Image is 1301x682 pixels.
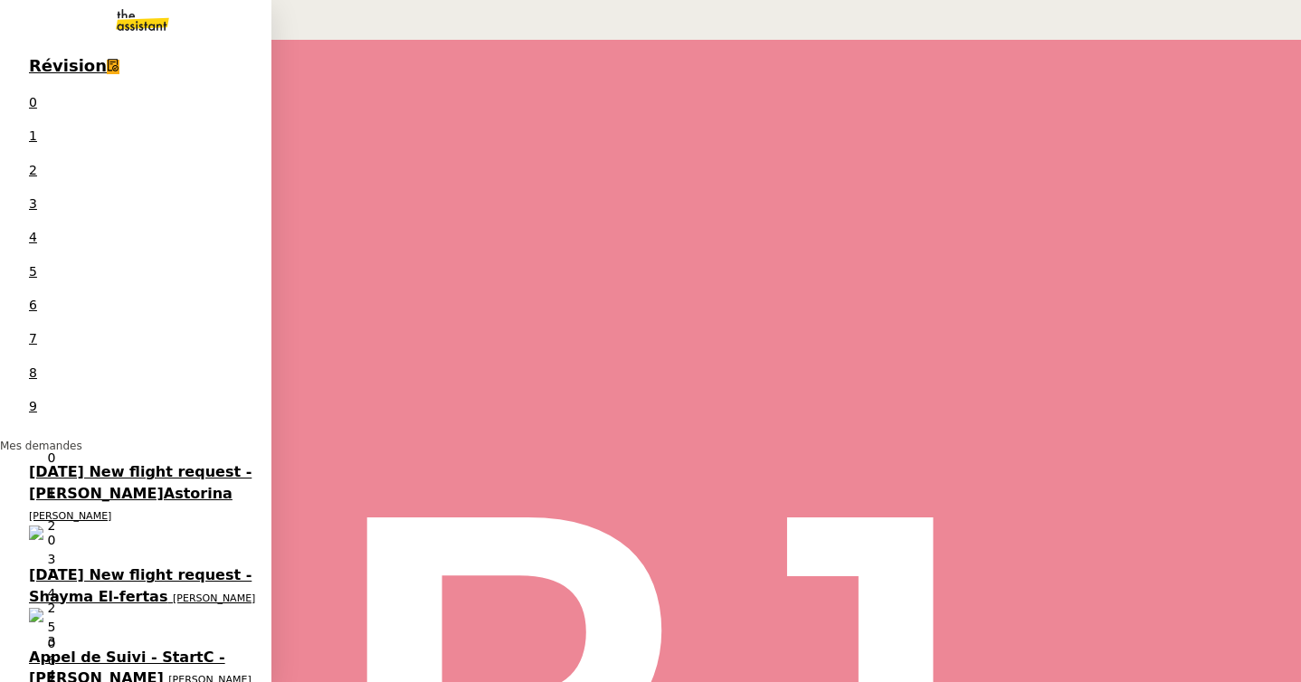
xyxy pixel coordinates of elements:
p: 0 [48,530,56,551]
p: 1 [29,126,257,147]
p: 0 [48,448,56,469]
img: users%2FC9SBsJ0duuaSgpQFj5LgoEX8n0o2%2Favatar%2Fec9d51b8-9413-4189-adfb-7be4d8c96a3c [29,608,54,622]
p: 2 [29,160,257,181]
span: [DATE] New flight request - [PERSON_NAME]Astorina [29,463,252,501]
p: 1 [48,564,56,584]
span: [PERSON_NAME] [173,592,255,604]
p: 1 [48,482,56,503]
span: [DATE] New flight request - Shayma El-fertas [29,566,252,604]
p: 7 [29,328,257,349]
span: Révision [29,56,107,75]
p: 9 [29,396,257,417]
p: 2 [48,516,56,536]
img: users%2FC9SBsJ0duuaSgpQFj5LgoEX8n0o2%2Favatar%2Fec9d51b8-9413-4189-adfb-7be4d8c96a3c [29,526,54,540]
p: 0 [29,92,257,113]
span: [PERSON_NAME] [29,510,111,522]
p: 8 [29,363,257,384]
p: 4 [29,227,257,248]
p: 2 [48,598,56,619]
p: 6 [29,295,257,316]
p: 0 [48,633,56,654]
p: 5 [29,261,257,282]
p: 3 [29,194,257,214]
nz-badge-sup: 8 [29,92,257,417]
